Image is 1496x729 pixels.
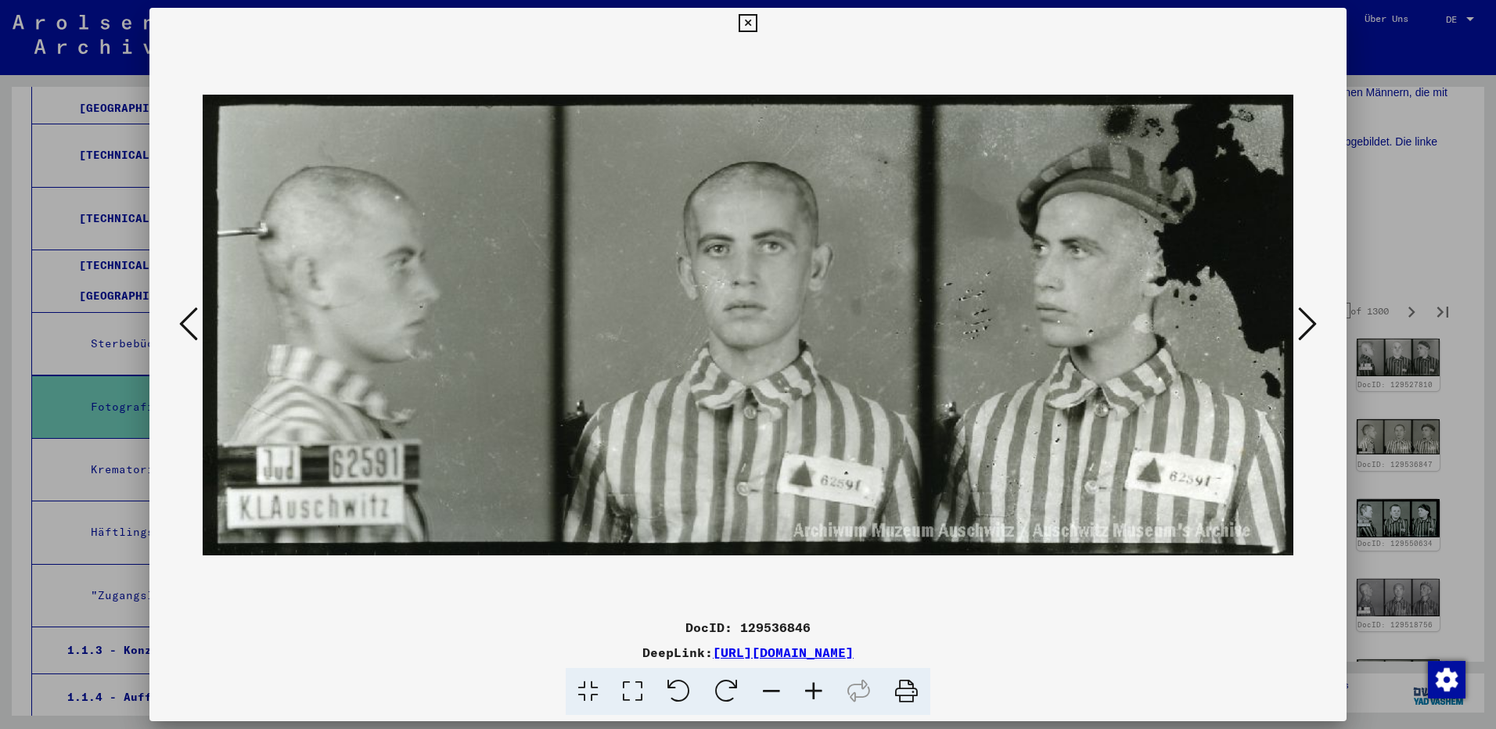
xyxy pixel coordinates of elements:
[1428,661,1465,698] img: Zustimmung ändern
[203,39,1293,612] img: 001.jpg
[1427,660,1465,698] div: Zustimmung ändern
[149,643,1347,662] div: DeepLink:
[713,645,854,660] a: [URL][DOMAIN_NAME]
[149,618,1347,637] div: DocID: 129536846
